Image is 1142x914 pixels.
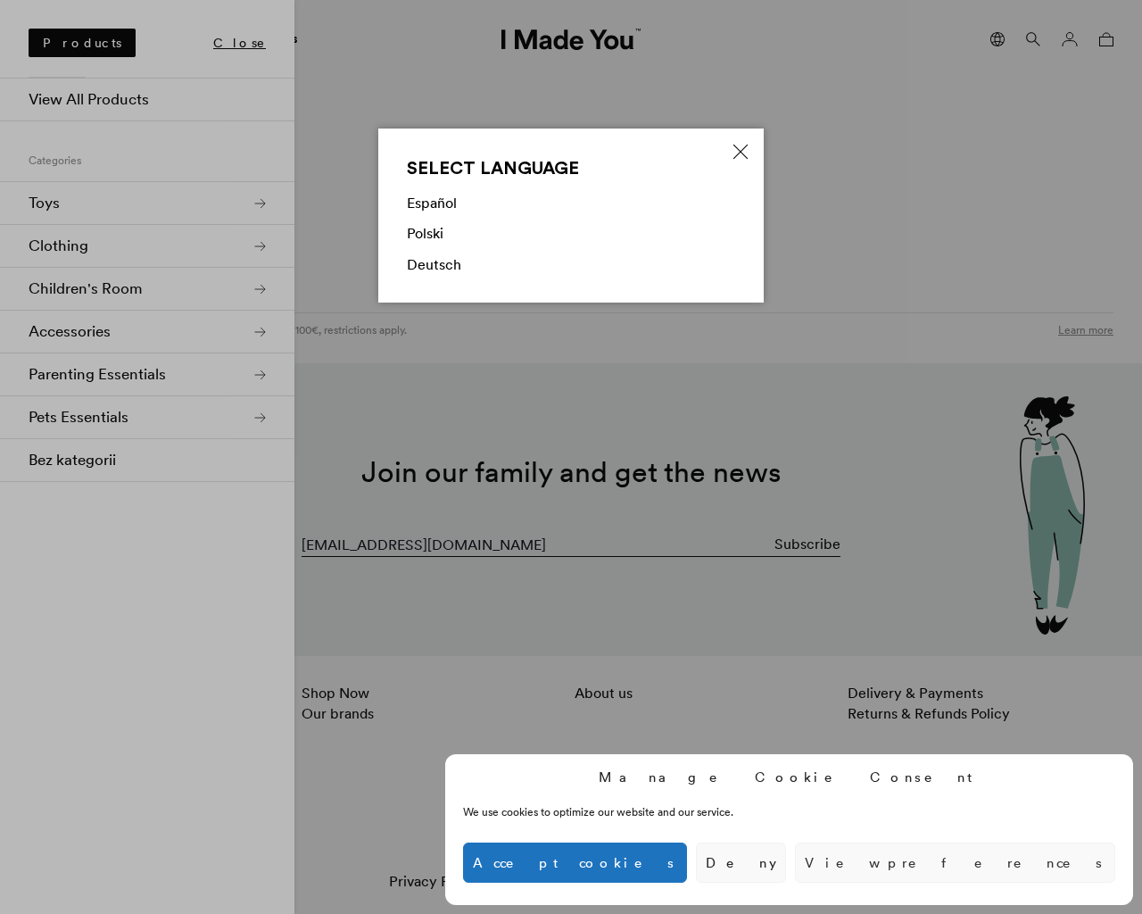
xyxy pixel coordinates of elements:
[795,843,1115,883] button: View preferences
[407,157,735,179] div: Select language
[463,843,687,883] button: Accept cookies
[407,255,461,273] a: Deutsch
[599,768,981,786] div: Manage Cookie Consent
[463,804,850,820] div: We use cookies to optimize our website and our service.
[696,843,786,883] button: Deny
[407,194,457,212] a: Español
[407,224,443,242] a: Polski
